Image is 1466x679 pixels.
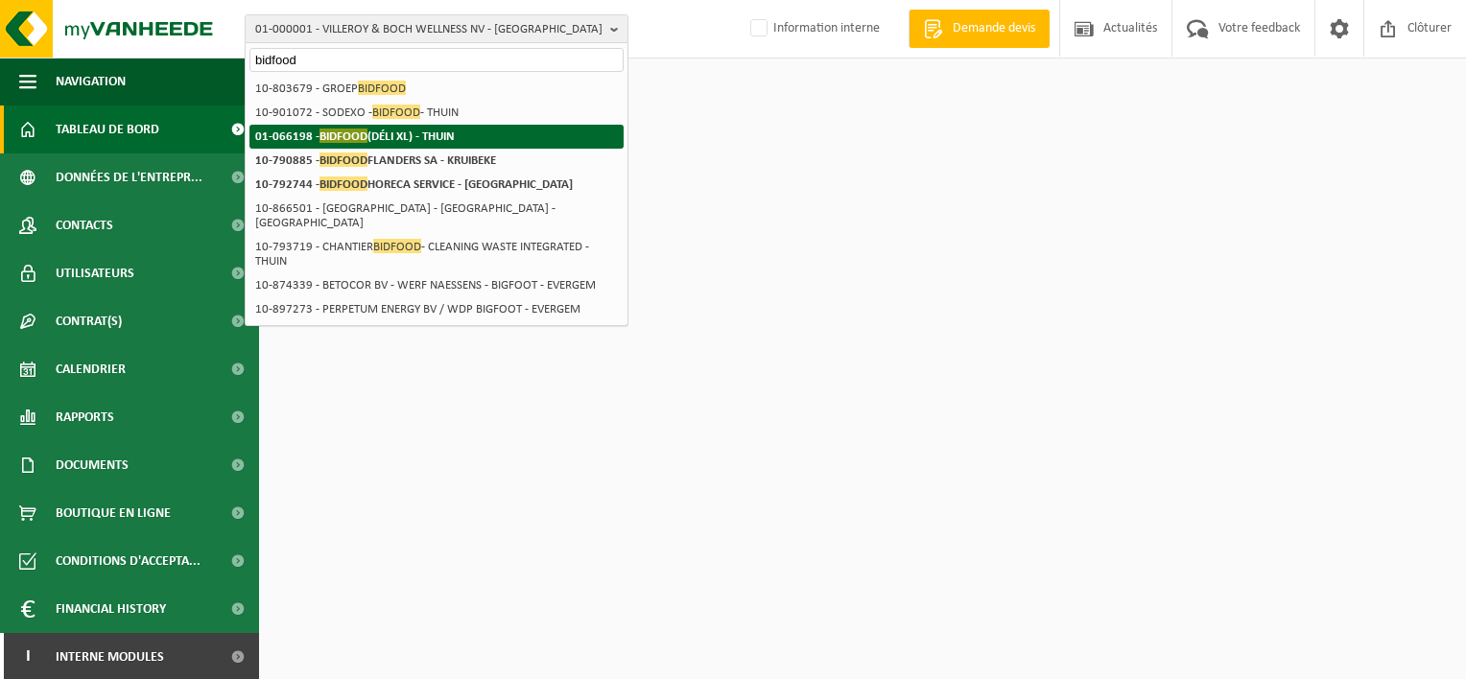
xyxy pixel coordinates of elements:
[358,81,406,95] span: BIDFOOD
[56,345,126,393] span: Calendrier
[372,105,420,119] span: BIDFOOD
[255,176,573,191] strong: 10-792744 - HORECA SERVICE - [GEOGRAPHIC_DATA]
[373,239,421,253] span: BIDFOOD
[56,585,166,633] span: Financial History
[319,129,367,143] span: BIDFOOD
[249,101,624,125] li: 10-901072 - SODEXO - - THUIN
[319,176,367,191] span: BIDFOOD
[56,58,126,105] span: Navigation
[319,152,367,167] span: BIDFOOD
[56,249,134,297] span: Utilisateurs
[255,152,496,167] strong: 10-790885 - FLANDERS SA - KRUIBEKE
[249,197,624,235] li: 10-866501 - [GEOGRAPHIC_DATA] - [GEOGRAPHIC_DATA] - [GEOGRAPHIC_DATA]
[56,297,122,345] span: Contrat(s)
[56,393,114,441] span: Rapports
[746,14,880,43] label: Information interne
[245,14,628,43] button: 01-000001 - VILLEROY & BOCH WELLNESS NV - [GEOGRAPHIC_DATA]
[249,273,624,297] li: 10-874339 - BETOCOR BV - WERF NAESSENS - BIGFOOT - EVERGEM
[255,15,603,44] span: 01-000001 - VILLEROY & BOCH WELLNESS NV - [GEOGRAPHIC_DATA]
[56,201,113,249] span: Contacts
[56,441,129,489] span: Documents
[255,129,455,143] strong: 01-066198 - (DÉLI XL) - THUIN
[249,235,624,273] li: 10-793719 - CHANTIER - CLEANING WASTE INTEGRATED - THUIN
[249,77,624,101] li: 10-803679 - GROEP
[909,10,1050,48] a: Demande devis
[249,48,624,72] input: Chercher des succursales liées
[56,105,159,153] span: Tableau de bord
[56,153,202,201] span: Données de l'entrepr...
[249,297,624,321] li: 10-897273 - PERPETUM ENERGY BV / WDP BIGFOOT - EVERGEM
[948,19,1040,38] span: Demande devis
[56,489,171,537] span: Boutique en ligne
[56,537,201,585] span: Conditions d'accepta...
